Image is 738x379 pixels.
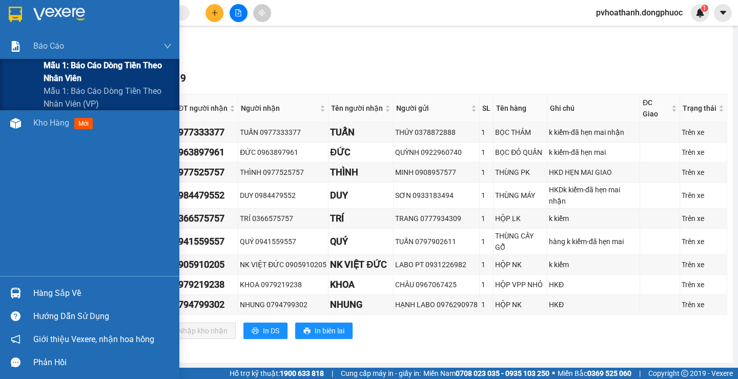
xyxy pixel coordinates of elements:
strong: 0708 023 035 - 0935 103 250 [456,369,549,377]
div: Trên xe [682,147,725,158]
span: 1 [703,5,706,12]
span: Người gửi [396,103,469,114]
div: 0905910205 [173,257,236,272]
span: Mẫu 1: Báo cáo dòng tiền theo nhân viên [44,59,172,85]
div: 0977333377 [173,125,236,139]
div: 1 [481,127,491,138]
img: logo-vxr [9,7,22,22]
div: Trên xe [682,236,725,247]
div: Trên xe [682,279,725,290]
span: printer [303,327,311,335]
div: NHUNG [330,297,392,312]
button: plus [206,4,223,22]
div: hàng k kiểm-đã hẹn mai [549,236,638,247]
span: down [163,42,172,50]
span: mới [74,118,93,129]
span: | [639,368,641,379]
div: HỘP NK [495,299,545,310]
div: Hướng dẫn sử dụng [33,309,172,324]
div: SƠN 0933183494 [395,190,478,201]
div: KHOA 0979219238 [240,279,326,290]
div: TUẤN 0977333377 [240,127,326,138]
span: pvhoathanh.dongphuoc [588,6,691,19]
div: DUY 0984479552 [240,190,326,201]
td: TUẤN [329,123,394,143]
div: 1 [481,147,491,158]
button: aim [253,4,271,22]
div: 0979219238 [173,277,236,292]
span: printer [252,327,259,335]
div: k kiểm-đã hẹn mai [549,147,638,158]
span: Cung cấp máy in - giấy in: [341,368,421,379]
td: 0366575757 [172,209,238,229]
th: Ghi chú [547,94,640,123]
span: Báo cáo [33,39,64,52]
td: QUÝ [329,229,394,255]
div: HKDk kiểm-đã hẹn mai nhận [549,184,638,207]
div: CHÂU 0967067425 [395,279,478,290]
td: 0979219238 [172,275,238,295]
sup: 1 [701,5,708,12]
td: NK VIỆT ĐỨC [329,255,394,275]
div: 0366575757 [173,211,236,226]
span: caret-down [719,8,728,17]
div: QUỲNH 0922960740 [395,147,478,158]
th: SL [480,94,494,123]
div: TUẤN 0797902611 [395,236,478,247]
span: Kho hàng [33,118,69,128]
div: Hàng sắp về [33,286,172,301]
div: 0794799302 [173,297,236,312]
div: TRANG 0777934309 [395,213,478,224]
div: NK VIỆT ĐỨC 0905910205 [240,259,326,270]
div: THÌNH 0977525757 [240,167,326,178]
img: warehouse-icon [10,288,21,298]
div: LABO PT 0931226982 [395,259,478,270]
div: 1 [481,236,491,247]
strong: 1900 633 818 [280,369,324,377]
div: TRÍ [330,211,392,226]
div: Trên xe [682,167,725,178]
div: Trên xe [682,190,725,201]
div: HKĐ [549,279,638,290]
td: 0905910205 [172,255,238,275]
th: Tên hàng [494,94,547,123]
div: Trên xe [682,213,725,224]
td: NHUNG [329,295,394,315]
span: Người nhận [241,103,318,114]
img: warehouse-icon [10,118,21,129]
div: HKD HẸN MAI GIAO [549,167,638,178]
span: In DS [263,325,279,336]
div: TRÍ 0366575757 [240,213,326,224]
div: 1 [481,190,491,201]
div: Trên xe [682,127,725,138]
div: KHOA [330,277,392,292]
div: BỌC THẢM [495,127,545,138]
div: THÙNG MÁY [495,190,545,201]
span: Giới thiệu Vexere, nhận hoa hồng [33,333,154,346]
span: Miền Bắc [558,368,631,379]
div: HỘP VPP NHỎ [495,279,545,290]
div: 0977525757 [173,165,236,179]
span: Mẫu 1: Báo cáo dòng tiền theo nhân viên (VP) [44,85,172,110]
div: k kiểm [549,259,638,270]
span: SĐT người nhận [174,103,228,114]
td: TRÍ [329,209,394,229]
span: Hỗ trợ kỹ thuật: [230,368,324,379]
span: Miền Nam [423,368,549,379]
button: file-add [230,4,248,22]
td: THÌNH [329,163,394,183]
div: HKĐ [549,299,638,310]
img: icon-new-feature [695,8,705,17]
div: THÚY 0378872888 [395,127,478,138]
div: QUÝ [330,234,392,249]
div: THÙNG PK [495,167,545,178]
span: In biên lai [315,325,344,336]
span: message [11,357,20,367]
span: notification [11,334,20,344]
div: 0963897961 [173,145,236,159]
button: printerIn DS [243,323,288,339]
div: 1 [481,279,491,290]
div: Trên xe [682,299,725,310]
span: question-circle [11,311,20,321]
td: 0794799302 [172,295,238,315]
